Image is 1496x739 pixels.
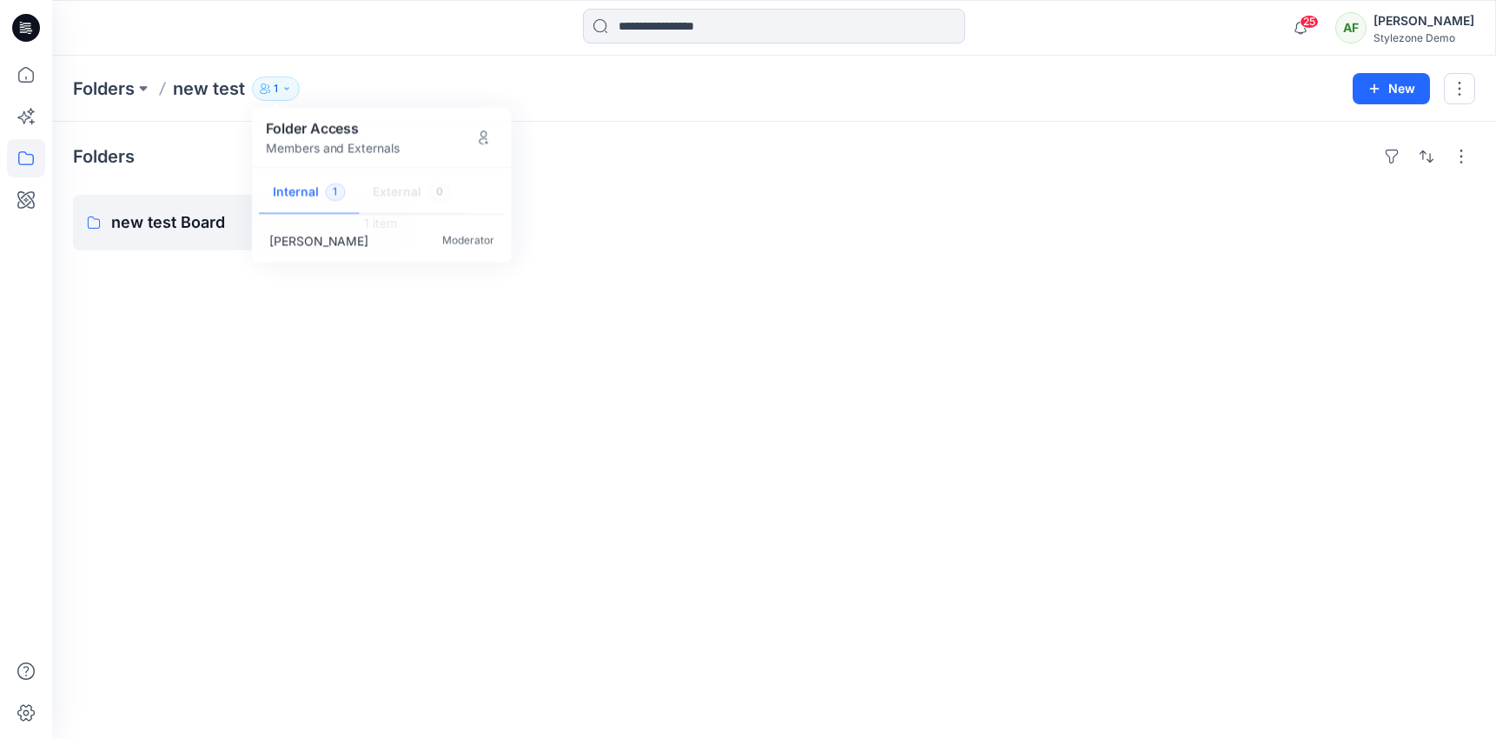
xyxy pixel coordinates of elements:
[266,117,400,138] p: Folder Access
[1335,12,1367,43] div: AF
[266,138,400,156] p: Members and Externals
[1300,15,1319,29] span: 25
[255,223,507,259] a: [PERSON_NAME]Moderator
[359,171,464,216] button: External
[470,123,498,151] button: Manage Users
[173,77,245,101] p: new test
[442,231,494,249] p: Moderator
[1353,73,1430,104] button: New
[326,183,346,201] span: 1
[73,146,135,167] h4: Folders
[269,231,368,250] p: Anna Fesenko
[274,79,278,98] p: 1
[73,195,411,250] a: new test Board1 item
[1374,10,1474,31] div: [PERSON_NAME]
[259,171,359,216] button: Internal
[111,210,354,235] p: new test Board
[73,77,135,101] a: Folders
[428,183,451,201] span: 0
[252,77,300,101] button: 1
[1374,31,1474,44] div: Stylezone Demo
